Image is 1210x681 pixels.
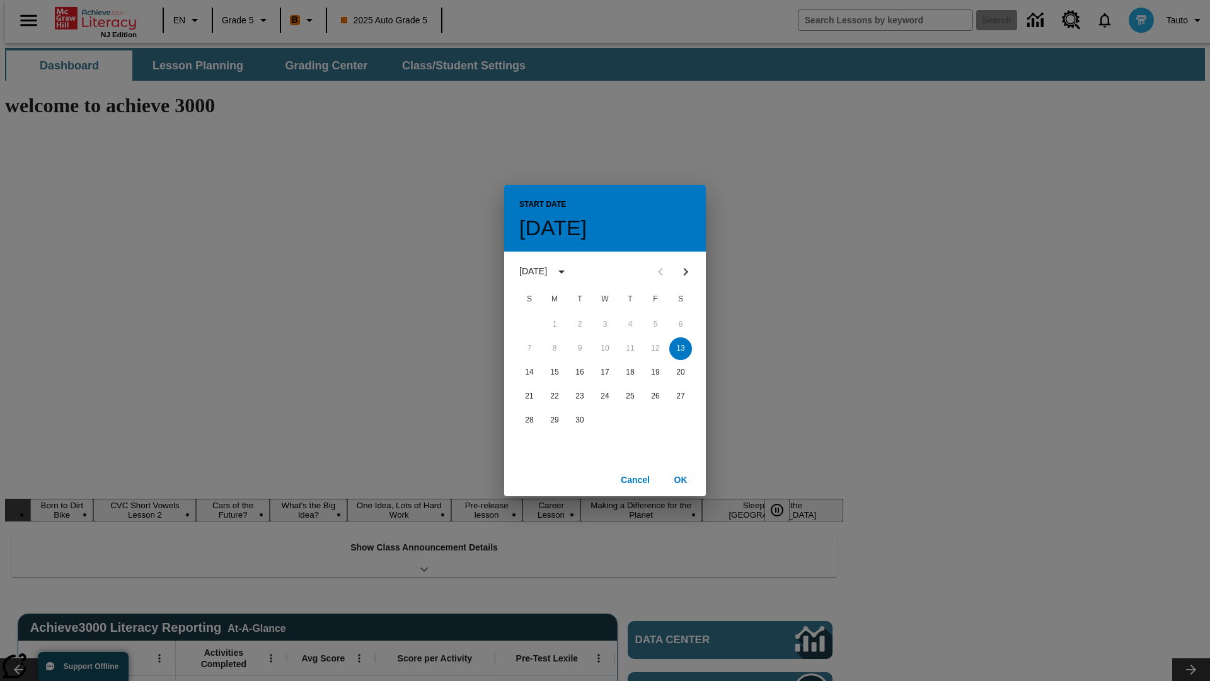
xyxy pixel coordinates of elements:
button: 17 [594,361,616,384]
button: 24 [594,385,616,408]
button: 26 [644,385,667,408]
h4: [DATE] [519,215,587,242]
button: Next month [673,259,698,284]
span: Sunday [518,287,541,312]
button: 18 [619,361,642,384]
span: Tuesday [568,287,591,312]
body: Maximum 600 characters Press Escape to exit toolbar Press Alt + F10 to reach toolbar [5,10,184,21]
button: Cancel [615,469,655,492]
button: 25 [619,385,642,408]
button: 20 [669,361,692,384]
span: Wednesday [594,287,616,312]
button: 30 [568,409,591,432]
div: [DATE] [519,265,547,278]
button: 29 [543,409,566,432]
button: 27 [669,385,692,408]
button: 14 [518,361,541,384]
button: 22 [543,385,566,408]
span: Thursday [619,287,642,312]
button: 21 [518,385,541,408]
button: 28 [518,409,541,432]
button: 19 [644,361,667,384]
button: 15 [543,361,566,384]
span: Saturday [669,287,692,312]
button: 13 [669,337,692,360]
button: calendar view is open, switch to year view [551,261,572,282]
button: 23 [568,385,591,408]
span: Monday [543,287,566,312]
button: OK [660,469,701,492]
button: 16 [568,361,591,384]
span: Friday [644,287,667,312]
p: Auto class announcement [DATE] 07:44:31 [5,10,184,21]
span: Start Date [519,195,566,215]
